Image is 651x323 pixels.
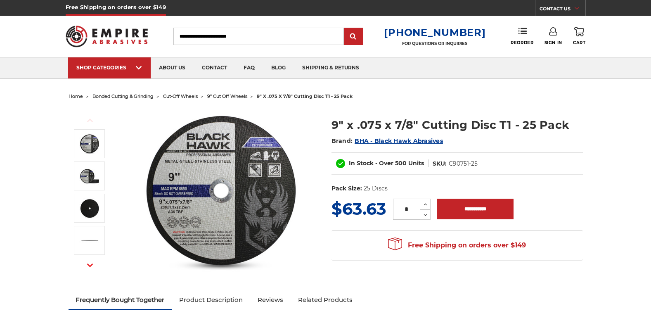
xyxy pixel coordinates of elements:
[573,27,585,45] a: Cart
[235,57,263,78] a: faq
[573,40,585,45] span: Cart
[250,291,291,309] a: Reviews
[433,159,447,168] dt: SKU:
[79,230,100,251] img: 9 inch cut off disc with .075" thickness
[384,26,485,38] a: [PHONE_NUMBER]
[79,198,100,218] img: 9" cutting wheel with 7/8" arbor hole
[540,4,585,16] a: CONTACT US
[194,57,235,78] a: contact
[257,93,353,99] span: 9" x .075 x 7/8" cutting disc t1 - 25 pack
[66,20,148,52] img: Empire Abrasives
[408,159,424,167] span: Units
[449,159,478,168] dd: C90751-25
[69,291,172,309] a: Frequently Bought Together
[79,166,100,186] img: 9 inch cutting discs
[163,93,198,99] a: cut-off wheels
[331,117,583,133] h1: 9" x .075 x 7/8" Cutting Disc T1 - 25 Pack
[511,40,533,45] span: Reorder
[69,93,83,99] a: home
[80,256,100,274] button: Next
[207,93,247,99] a: 9" cut off wheels
[345,28,362,45] input: Submit
[364,184,388,193] dd: 25 Discs
[395,159,407,167] span: 500
[375,159,393,167] span: - Over
[151,57,194,78] a: about us
[76,64,142,71] div: SHOP CATEGORIES
[263,57,294,78] a: blog
[349,159,374,167] span: In Stock
[331,199,386,219] span: $63.63
[384,41,485,46] p: FOR QUESTIONS OR INQUIRIES
[80,112,100,129] button: Previous
[172,291,250,309] a: Product Description
[388,237,526,254] span: Free Shipping on orders over $149
[294,57,367,78] a: shipping & returns
[355,137,443,145] a: BHA - Black Hawk Abrasives
[331,137,353,145] span: Brand:
[79,133,100,154] img: 9 inch cut off wheel
[92,93,154,99] a: bonded cutting & grinding
[331,184,362,193] dt: Pack Size:
[291,291,360,309] a: Related Products
[511,27,533,45] a: Reorder
[139,108,304,273] img: 9 inch cut off wheel
[544,40,562,45] span: Sign In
